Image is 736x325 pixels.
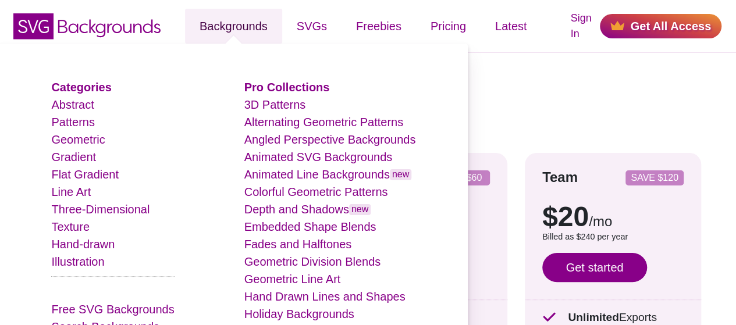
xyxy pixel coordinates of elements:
a: Line Art [51,185,91,198]
strong: Team [542,169,578,185]
a: Geometric Division Blends [244,255,381,268]
span: new [390,169,411,180]
a: Pro Collections [244,81,330,94]
p: Billed as $240 per year [542,231,684,244]
a: Animated SVG Backgrounds [244,151,393,163]
a: Colorful Geometric Patterns [244,185,388,198]
a: Flat Gradient [51,168,119,181]
a: Latest [481,9,541,44]
a: SVGs [282,9,342,44]
a: Patterns [51,116,94,128]
a: Hand-drawn [51,238,115,251]
a: Geometric [51,133,105,146]
a: Free SVG Backgrounds [51,303,174,316]
a: Get All Access [600,14,721,38]
a: Get started [542,253,647,282]
a: Sign In [570,10,591,42]
p: SAVE $120 [630,173,679,183]
a: Pricing [416,9,481,44]
a: Three-Dimensional [51,203,150,216]
a: Categories [51,81,111,94]
a: Embedded Shape Blends [244,220,376,233]
strong: Unlimited [568,311,618,323]
a: Holiday Backgrounds [244,308,354,320]
a: Fades and Halftones [244,238,352,251]
span: /mo [589,213,612,229]
a: Geometric Line Art [244,273,341,285]
a: Depth and Shadowsnew [244,203,371,216]
span: new [349,204,371,215]
a: Backgrounds [185,9,282,44]
a: 3D Patterns [244,98,306,111]
a: Abstract [51,98,94,111]
a: Freebies [342,9,416,44]
p: $20 [542,203,684,231]
a: Angled Perspective Backgrounds [244,133,416,146]
a: Gradient [51,151,96,163]
a: Alternating Geometric Patterns [244,116,403,128]
a: Hand Drawn Lines and Shapes [244,290,406,303]
a: Animated Line Backgroundsnew [244,168,412,181]
a: Texture [51,220,90,233]
a: Illustration [51,255,104,268]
